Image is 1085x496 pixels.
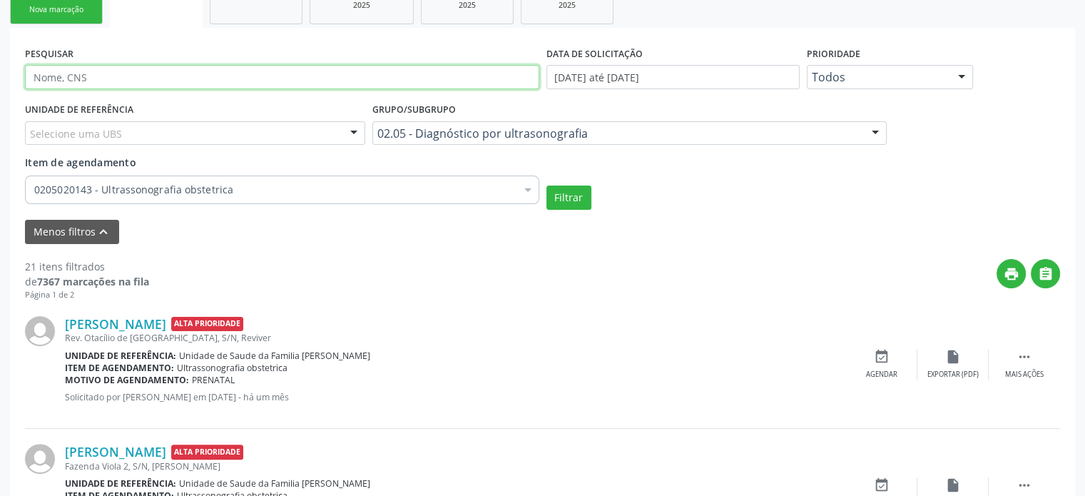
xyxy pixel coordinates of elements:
[546,43,643,65] label: DATA DE SOLICITAÇÃO
[171,317,243,332] span: Alta Prioridade
[25,220,119,245] button: Menos filtroskeyboard_arrow_up
[546,65,800,89] input: Selecione um intervalo
[1038,266,1054,282] i: 
[25,99,133,121] label: UNIDADE DE REFERÊNCIA
[192,374,235,386] span: PRENATAL
[812,70,944,84] span: Todos
[807,43,860,65] label: Prioridade
[377,126,857,141] span: 02.05 - Diagnóstico por ultrasonografia
[21,4,92,15] div: Nova marcação
[30,126,122,141] span: Selecione uma UBS
[65,391,846,403] p: Solicitado por [PERSON_NAME] em [DATE] - há um mês
[96,224,111,240] i: keyboard_arrow_up
[25,65,539,89] input: Nome, CNS
[866,370,897,380] div: Agendar
[25,289,149,301] div: Página 1 de 2
[65,444,166,460] a: [PERSON_NAME]
[1004,266,1019,282] i: print
[546,186,591,210] button: Filtrar
[65,362,174,374] b: Item de agendamento:
[1005,370,1044,380] div: Mais ações
[179,350,370,362] span: Unidade de Saude da Familia [PERSON_NAME]
[65,477,176,490] b: Unidade de referência:
[945,349,961,365] i: insert_drive_file
[1017,349,1032,365] i: 
[34,183,516,197] span: 0205020143 - Ultrassonografia obstetrica
[65,316,166,332] a: [PERSON_NAME]
[874,349,890,365] i: event_available
[37,275,149,288] strong: 7367 marcações na fila
[997,259,1026,288] button: print
[874,477,890,493] i: event_available
[25,274,149,289] div: de
[25,316,55,346] img: img
[65,350,176,362] b: Unidade de referência:
[1017,477,1032,493] i: 
[25,259,149,274] div: 21 itens filtrados
[65,374,189,386] b: Motivo de agendamento:
[25,43,73,65] label: PESQUISAR
[1031,259,1060,288] button: 
[171,445,243,460] span: Alta Prioridade
[65,460,846,472] div: Fazenda Viola 2, S/N, [PERSON_NAME]
[179,477,370,490] span: Unidade de Saude da Familia [PERSON_NAME]
[927,370,979,380] div: Exportar (PDF)
[25,156,136,169] span: Item de agendamento
[372,99,456,121] label: Grupo/Subgrupo
[945,477,961,493] i: insert_drive_file
[65,332,846,344] div: Rev. Otacílio de [GEOGRAPHIC_DATA], S/N, Reviver
[177,362,287,374] span: Ultrassonografia obstetrica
